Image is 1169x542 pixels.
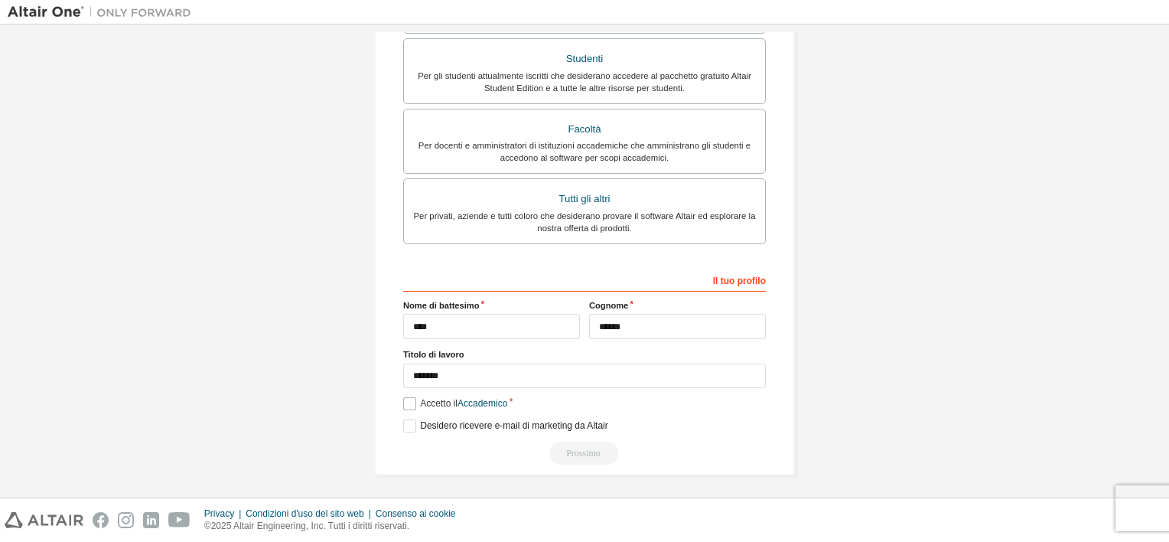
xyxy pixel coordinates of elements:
[458,398,507,409] a: Accademico
[403,348,766,361] label: Titolo di lavoro
[413,119,756,140] div: Facoltà
[204,520,465,533] p: ©
[118,512,134,528] img: instagram.svg
[413,188,756,210] div: Tutti gli altri
[8,5,199,20] img: Altair Uno
[5,512,83,528] img: altair_logo.svg
[403,299,580,312] label: Nome di battesimo
[168,512,190,528] img: youtube.svg
[413,139,756,164] div: Per docenti e amministratori di istituzioni accademiche che amministrano gli studenti e accedono ...
[204,508,246,520] div: Privacy
[246,508,376,520] div: Condizioni d'uso del sito web
[413,48,756,70] div: Studenti
[589,299,766,312] label: Cognome
[403,420,608,433] label: Desidero ricevere e-mail di marketing da Altair
[403,397,507,410] label: Accetto il
[403,267,766,292] div: Il tuo profilo
[413,70,756,94] div: Per gli studenti attualmente iscritti che desiderano accedere al pacchetto gratuito Altair Studen...
[403,442,766,465] div: Read and acccept EULA to continue
[143,512,159,528] img: linkedin.svg
[376,508,465,520] div: Consenso ai cookie
[211,521,409,531] font: 2025 Altair Engineering, Inc. Tutti i diritti riservati.
[93,512,109,528] img: facebook.svg
[413,210,756,234] div: Per privati, aziende e tutti coloro che desiderano provare il software Altair ed esplorare la nos...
